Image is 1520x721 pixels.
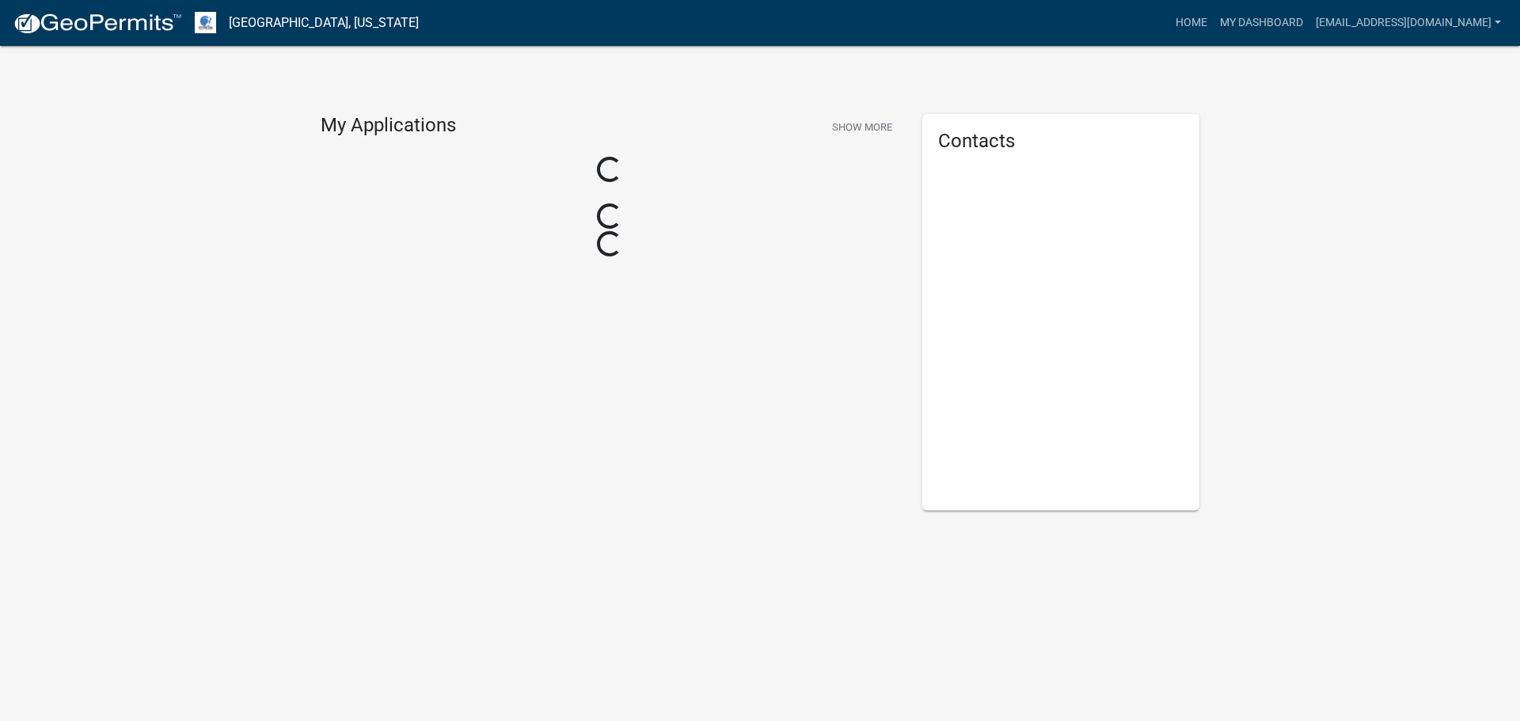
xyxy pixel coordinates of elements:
a: My Dashboard [1214,8,1309,38]
img: Otter Tail County, Minnesota [195,12,216,33]
a: [GEOGRAPHIC_DATA], [US_STATE] [229,9,419,36]
button: Show More [826,114,899,140]
a: Home [1169,8,1214,38]
h4: My Applications [321,114,456,138]
a: [EMAIL_ADDRESS][DOMAIN_NAME] [1309,8,1507,38]
h5: Contacts [938,130,1184,153]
